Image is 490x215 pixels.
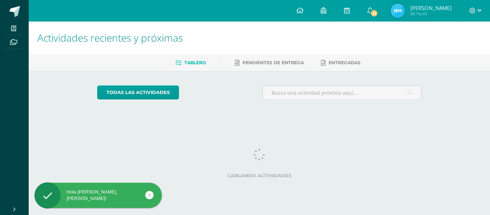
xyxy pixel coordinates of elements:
a: Pendientes de entrega [235,57,304,69]
input: Busca una actividad próxima aquí... [263,86,421,100]
span: Tablero [184,60,206,65]
span: Actividades recientes y próximas [37,31,183,45]
img: 1873438405914e768c422af73e4c8058.png [391,4,405,18]
span: [PERSON_NAME] [410,4,452,11]
a: Tablero [175,57,206,69]
a: Entregadas [321,57,361,69]
span: 39 [370,9,378,17]
span: Pendientes de entrega [242,60,304,65]
div: Hola [PERSON_NAME], [PERSON_NAME]! [34,189,162,202]
a: todas las Actividades [97,85,179,99]
span: Entregadas [329,60,361,65]
label: Cargando actividades [97,173,422,178]
span: Mi Perfil [410,11,452,17]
